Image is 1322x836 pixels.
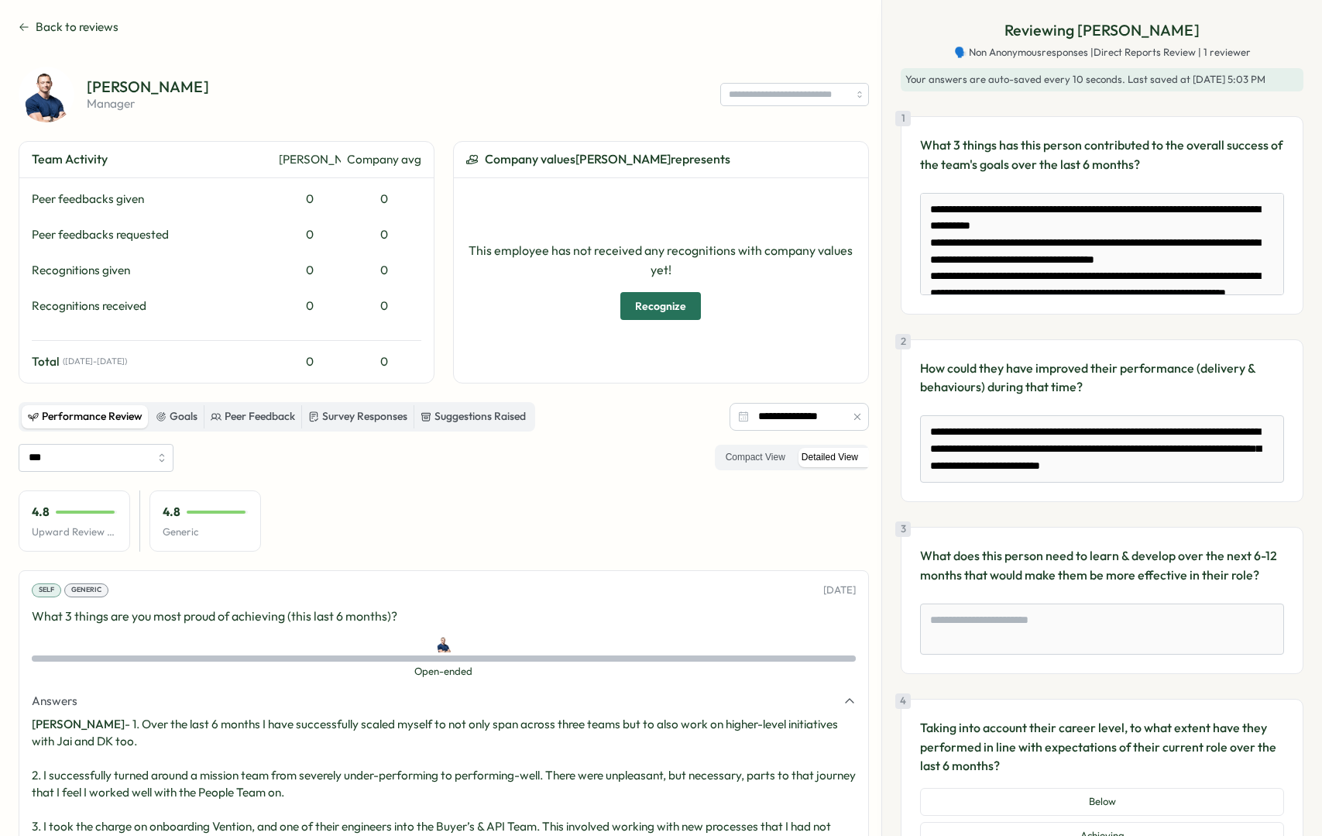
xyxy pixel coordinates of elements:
div: Company avg [347,151,421,168]
p: Generic [163,525,248,539]
div: 0 [279,226,341,243]
p: 4.8 [163,504,180,521]
div: Peer feedbacks requested [32,226,273,243]
p: 4.8 [32,504,50,521]
button: Below [920,788,1284,816]
span: Open-ended [32,665,856,679]
p: What 3 things are you most proud of achieving (this last 6 months)? [32,607,856,626]
span: Your answers are auto-saved every 10 seconds [905,73,1122,85]
p: manager [87,98,209,109]
div: Self [32,583,61,597]
p: This employee has not received any recognitions with company values yet! [466,241,856,280]
p: [PERSON_NAME] [87,79,209,95]
span: Answers [32,693,77,710]
div: 0 [279,353,341,370]
div: Recognitions received [32,298,273,315]
span: Back to reviews [36,19,118,36]
div: [PERSON_NAME] [279,151,341,168]
div: 0 [347,226,421,243]
div: Team Activity [32,150,273,169]
div: Peer feedbacks given [32,191,273,208]
div: Goals [156,408,197,425]
div: Survey Responses [308,408,407,425]
span: Company values [PERSON_NAME] represents [485,150,730,169]
p: What does this person need to learn & develop over the next 6-12 months that would make them be m... [920,546,1284,585]
div: 0 [279,298,341,315]
div: 3 [895,521,911,537]
p: How could they have improved their performance (delivery & behaviours) during that time? [920,359,1284,397]
div: 0 [279,191,341,208]
label: Compact View [718,448,793,467]
div: 0 [347,191,421,208]
p: [DATE] [823,583,856,597]
span: 🗣️ Non Anonymous responses | Direct Reports Review | 1 reviewer [954,46,1251,60]
img: James Nock [19,67,74,122]
div: 0 [347,353,421,370]
div: Peer Feedback [211,408,295,425]
span: Recognize [635,293,686,319]
img: James Nock [435,635,452,652]
div: . Last saved at [DATE] 5:03 PM [901,68,1303,91]
label: Detailed View [794,448,866,467]
div: 1 [895,111,911,126]
span: ( [DATE] - [DATE] ) [63,356,127,366]
div: 0 [347,298,421,315]
div: 4 [895,693,911,709]
button: Back to reviews [19,19,118,36]
div: Suggestions Raised [421,408,526,425]
span: [PERSON_NAME] [32,717,125,731]
div: 0 [279,262,341,279]
p: Reviewing [PERSON_NAME] [1004,19,1200,43]
button: Recognize [620,292,701,320]
div: Generic [64,583,108,597]
span: Total [32,353,60,370]
div: 0 [347,262,421,279]
p: Taking into account their career level, to what extent have they performed in line with expectati... [920,718,1284,776]
div: 2 [895,334,911,349]
p: Upward Review Avg [32,525,117,539]
div: Performance Review [28,408,143,425]
button: Answers [32,693,856,710]
div: Recognitions given [32,262,273,279]
p: What 3 things has this person contributed to the overall success of the team's goals over the las... [920,136,1284,174]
